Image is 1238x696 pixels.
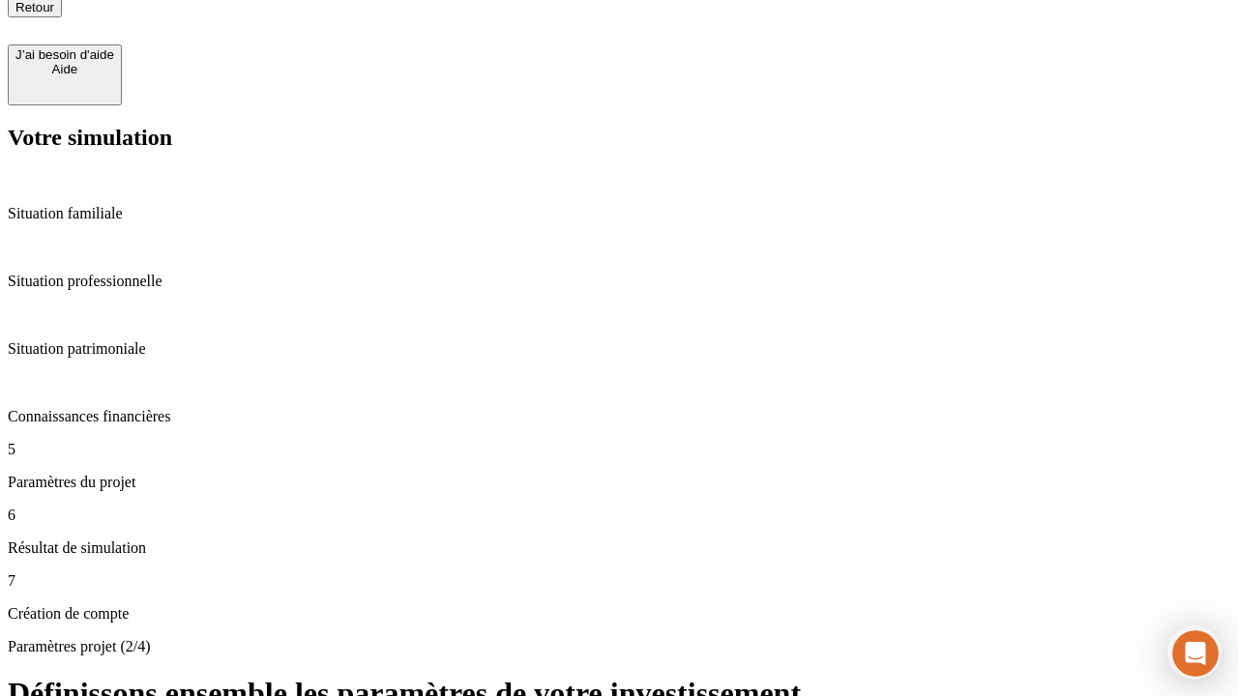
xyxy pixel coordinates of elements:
p: Situation familiale [8,205,1230,222]
iframe: Intercom live chat [1172,630,1219,677]
p: Paramètres projet (2/4) [8,638,1230,655]
p: Situation patrimoniale [8,340,1230,358]
p: 7 [8,572,1230,590]
div: J’ai besoin d'aide [15,47,114,62]
p: 6 [8,507,1230,524]
p: Paramètres du projet [8,474,1230,491]
p: Résultat de simulation [8,539,1230,557]
p: Création de compte [8,605,1230,623]
iframe: Intercom live chat discovery launcher [1167,625,1222,680]
button: J’ai besoin d'aideAide [8,44,122,105]
div: Aide [15,62,114,76]
h2: Votre simulation [8,125,1230,151]
p: 5 [8,441,1230,458]
p: Connaissances financières [8,408,1230,425]
p: Situation professionnelle [8,273,1230,290]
